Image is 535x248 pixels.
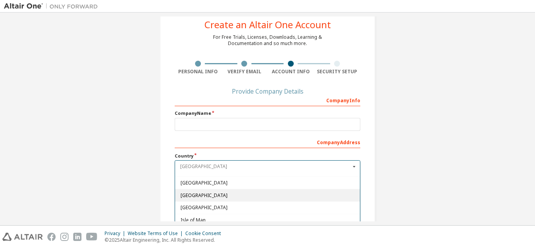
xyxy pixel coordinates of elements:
[175,69,221,75] div: Personal Info
[105,230,128,237] div: Privacy
[73,233,81,241] img: linkedin.svg
[175,89,360,94] div: Provide Company Details
[175,153,360,159] label: Country
[128,230,185,237] div: Website Terms of Use
[2,233,43,241] img: altair_logo.svg
[86,233,98,241] img: youtube.svg
[181,181,355,185] span: [GEOGRAPHIC_DATA]
[105,237,226,243] p: © 2025 Altair Engineering, Inc. All Rights Reserved.
[181,218,355,223] span: Isle of Man
[175,110,360,116] label: Company Name
[204,20,331,29] div: Create an Altair One Account
[60,233,69,241] img: instagram.svg
[181,193,355,197] span: [GEOGRAPHIC_DATA]
[175,136,360,148] div: Company Address
[314,69,361,75] div: Security Setup
[4,2,102,10] img: Altair One
[181,205,355,210] span: [GEOGRAPHIC_DATA]
[175,94,360,106] div: Company Info
[267,69,314,75] div: Account Info
[213,34,322,47] div: For Free Trials, Licenses, Downloads, Learning & Documentation and so much more.
[185,230,226,237] div: Cookie Consent
[47,233,56,241] img: facebook.svg
[221,69,268,75] div: Verify Email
